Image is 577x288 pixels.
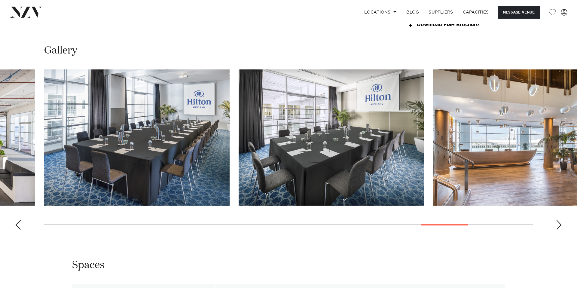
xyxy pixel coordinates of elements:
[401,6,424,19] a: BLOG
[498,6,540,19] button: Message Venue
[239,69,424,206] swiper-slide: 22 / 26
[359,6,401,19] a: Locations
[458,6,494,19] a: Capacities
[424,6,458,19] a: SUPPLIERS
[72,259,105,272] h2: Spaces
[10,7,42,17] img: nzv-logo.png
[407,22,505,28] a: Download FISH Brochure
[44,44,77,57] h2: Gallery
[44,69,230,206] swiper-slide: 21 / 26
